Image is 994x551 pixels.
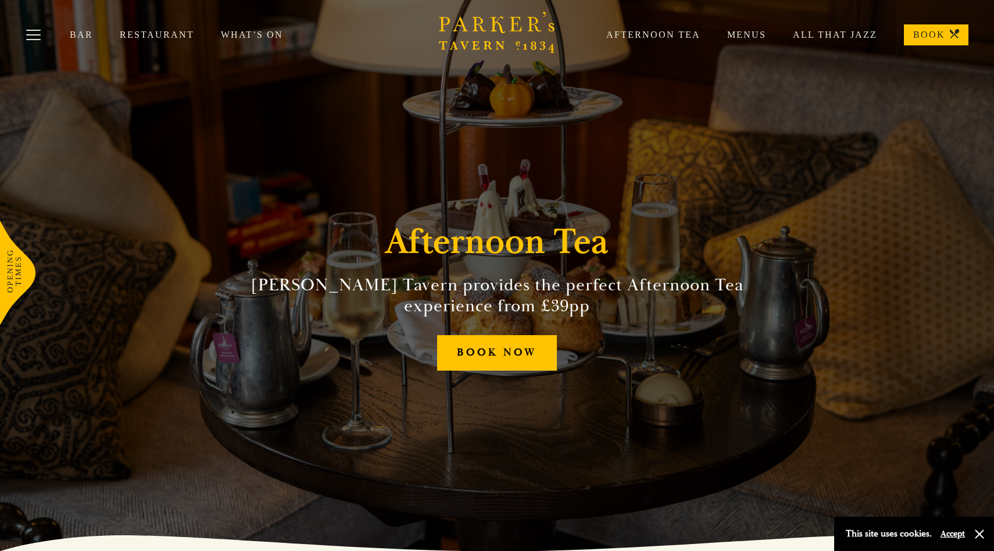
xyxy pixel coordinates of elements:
[232,275,762,317] h2: [PERSON_NAME] Tavern provides the perfect Afternoon Tea experience from £39pp
[974,528,985,540] button: Close and accept
[437,335,557,371] a: BOOK NOW
[846,525,932,542] p: This site uses cookies.
[941,528,965,539] button: Accept
[385,221,609,263] h1: Afternoon Tea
